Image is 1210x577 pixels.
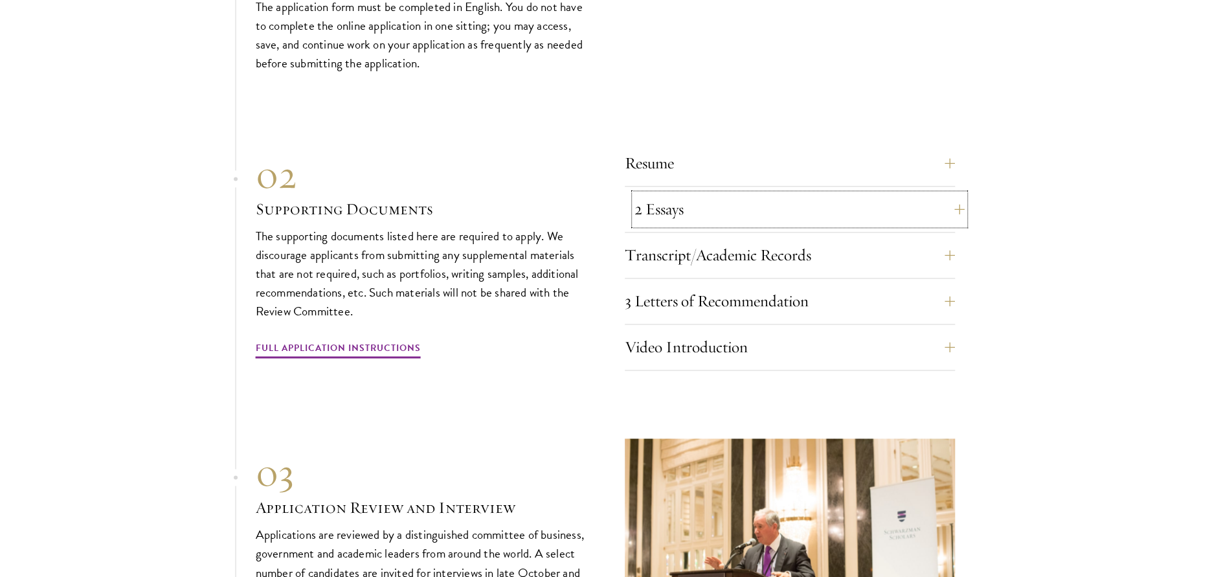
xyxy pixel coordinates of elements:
[625,148,955,179] button: Resume
[256,496,586,518] h3: Application Review and Interview
[625,332,955,363] button: Video Introduction
[256,198,586,220] h3: Supporting Documents
[634,194,965,225] button: 2 Essays
[256,227,586,321] p: The supporting documents listed here are required to apply. We discourage applicants from submitt...
[256,340,421,360] a: Full Application Instructions
[625,240,955,271] button: Transcript/Academic Records
[625,286,955,317] button: 3 Letters of Recommendation
[256,152,586,198] div: 02
[256,449,586,496] div: 03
